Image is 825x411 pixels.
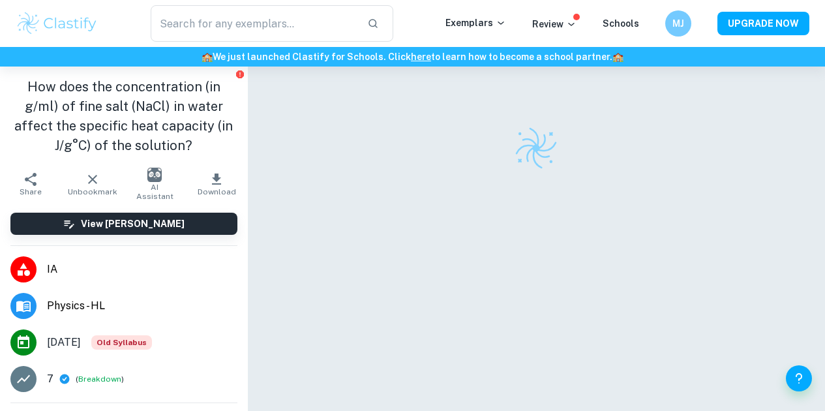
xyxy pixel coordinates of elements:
span: AI Assistant [132,183,178,201]
p: 7 [47,371,53,387]
img: AI Assistant [147,168,162,182]
p: Review [532,17,577,31]
span: IA [47,262,237,277]
button: Help and Feedback [786,365,812,391]
img: Clastify logo [513,125,559,171]
img: Clastify logo [16,10,98,37]
span: Old Syllabus [91,335,152,350]
span: Physics - HL [47,298,237,314]
button: AI Assistant [124,166,186,202]
a: here [411,52,431,62]
span: ( ) [76,373,124,386]
button: Download [186,166,248,202]
button: Breakdown [78,373,121,385]
input: Search for any exemplars... [151,5,357,42]
button: MJ [665,10,691,37]
span: 🏫 [612,52,623,62]
button: Report issue [235,69,245,79]
h6: View [PERSON_NAME] [81,217,185,231]
h6: We just launched Clastify for Schools. Click to learn how to become a school partner. [3,50,822,64]
h1: How does the concentration (in g/ml) of fine salt (NaCl) in water affect the specific heat capaci... [10,77,237,155]
span: Unbookmark [68,187,117,196]
p: Exemplars [445,16,506,30]
span: Share [20,187,42,196]
button: View [PERSON_NAME] [10,213,237,235]
span: Download [198,187,236,196]
span: [DATE] [47,335,81,350]
div: Starting from the May 2025 session, the Physics IA requirements have changed. It's OK to refer to... [91,335,152,350]
h6: MJ [671,16,686,31]
span: 🏫 [202,52,213,62]
button: Unbookmark [62,166,124,202]
button: UPGRADE NOW [717,12,809,35]
a: Schools [603,18,639,29]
